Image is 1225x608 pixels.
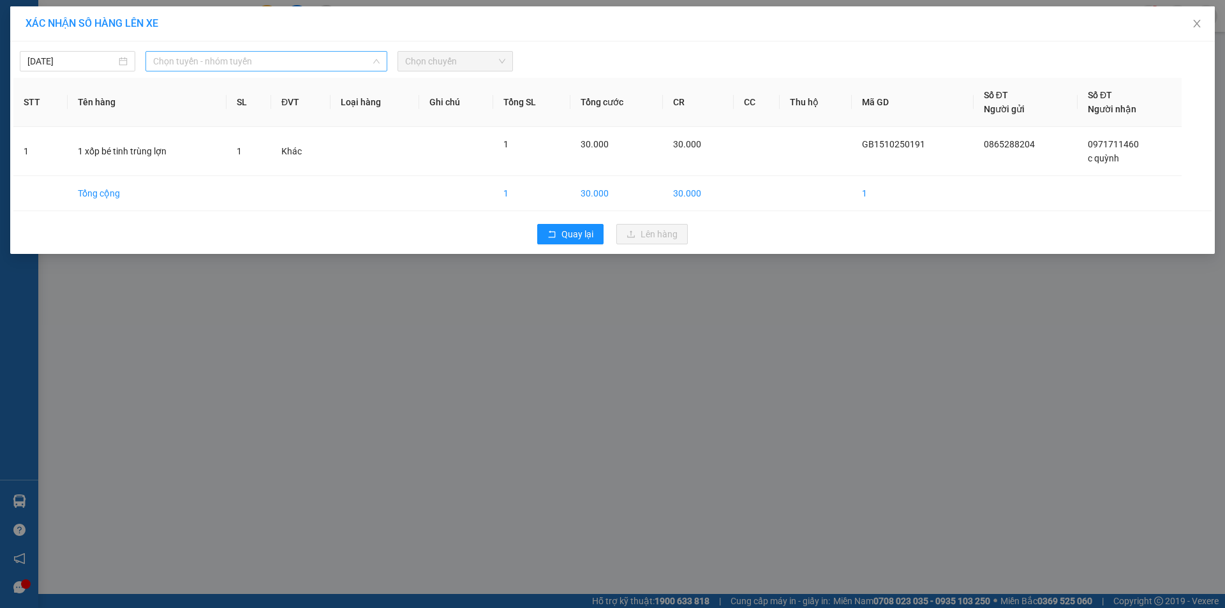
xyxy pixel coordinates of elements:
[68,78,226,127] th: Tên hàng
[780,78,851,127] th: Thu hộ
[852,78,974,127] th: Mã GD
[1088,90,1112,100] span: Số ĐT
[493,176,570,211] td: 1
[226,78,271,127] th: SL
[673,139,701,149] span: 30.000
[570,176,662,211] td: 30.000
[271,78,330,127] th: ĐVT
[1192,19,1202,29] span: close
[1088,104,1136,114] span: Người nhận
[537,224,604,244] button: rollbackQuay lại
[616,224,688,244] button: uploadLên hàng
[405,52,505,71] span: Chọn chuyến
[663,78,734,127] th: CR
[984,90,1008,100] span: Số ĐT
[68,127,226,176] td: 1 xốp bé tinh trùng lợn
[373,57,380,65] span: down
[271,127,330,176] td: Khác
[547,230,556,240] span: rollback
[1088,139,1139,149] span: 0971711460
[153,52,380,71] span: Chọn tuyến - nhóm tuyến
[330,78,419,127] th: Loại hàng
[27,54,116,68] input: 15/10/2025
[419,78,494,127] th: Ghi chú
[1179,6,1215,42] button: Close
[503,139,509,149] span: 1
[852,176,974,211] td: 1
[237,146,242,156] span: 1
[862,139,925,149] span: GB1510250191
[493,78,570,127] th: Tổng SL
[561,227,593,241] span: Quay lại
[13,127,68,176] td: 1
[663,176,734,211] td: 30.000
[26,17,158,29] span: XÁC NHẬN SỐ HÀNG LÊN XE
[570,78,662,127] th: Tổng cước
[1088,153,1119,163] span: c quỳnh
[734,78,780,127] th: CC
[984,104,1025,114] span: Người gửi
[984,139,1035,149] span: 0865288204
[68,176,226,211] td: Tổng cộng
[581,139,609,149] span: 30.000
[13,78,68,127] th: STT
